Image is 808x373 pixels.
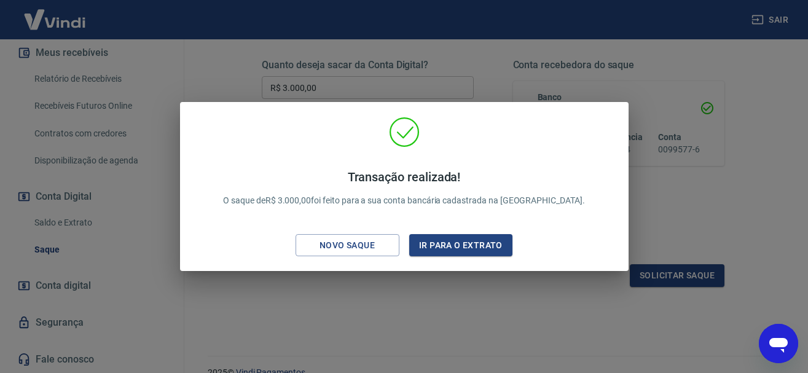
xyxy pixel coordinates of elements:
div: Novo saque [305,238,390,253]
p: O saque de R$ 3.000,00 foi feito para a sua conta bancária cadastrada na [GEOGRAPHIC_DATA]. [223,170,585,207]
iframe: Botão para abrir a janela de mensagens [759,324,798,363]
button: Ir para o extrato [409,234,513,257]
button: Novo saque [296,234,399,257]
h4: Transação realizada! [223,170,585,184]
